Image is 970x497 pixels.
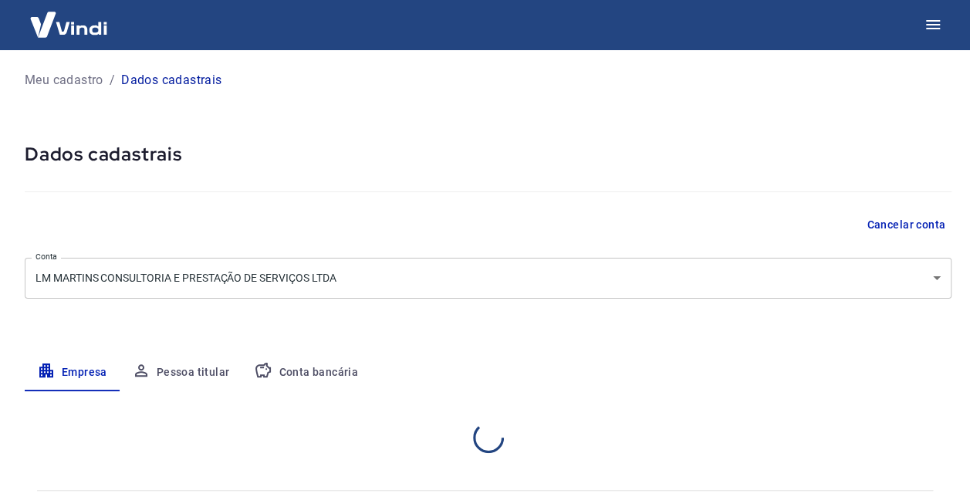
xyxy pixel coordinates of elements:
[25,71,103,90] a: Meu cadastro
[25,142,951,167] h5: Dados cadastrais
[19,1,119,48] img: Vindi
[860,211,951,239] button: Cancelar conta
[25,258,951,299] div: LM MARTINS CONSULTORIA E PRESTAÇÃO DE SERVIÇOS LTDA
[35,251,57,262] label: Conta
[242,354,370,391] button: Conta bancária
[25,354,120,391] button: Empresa
[110,71,115,90] p: /
[120,354,242,391] button: Pessoa titular
[121,71,221,90] p: Dados cadastrais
